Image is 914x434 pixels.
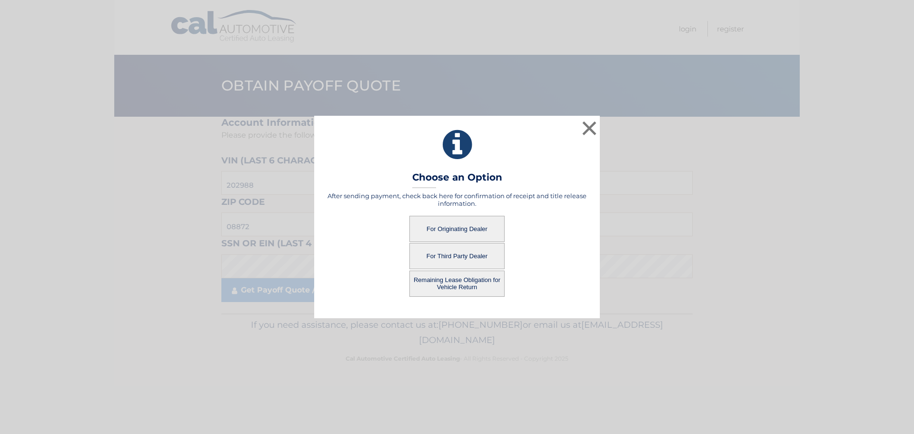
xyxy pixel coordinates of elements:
button: For Originating Dealer [409,216,505,242]
button: × [580,119,599,138]
h3: Choose an Option [412,172,502,188]
h5: After sending payment, check back here for confirmation of receipt and title release information. [326,192,588,207]
button: Remaining Lease Obligation for Vehicle Return [409,271,505,297]
button: For Third Party Dealer [409,243,505,269]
